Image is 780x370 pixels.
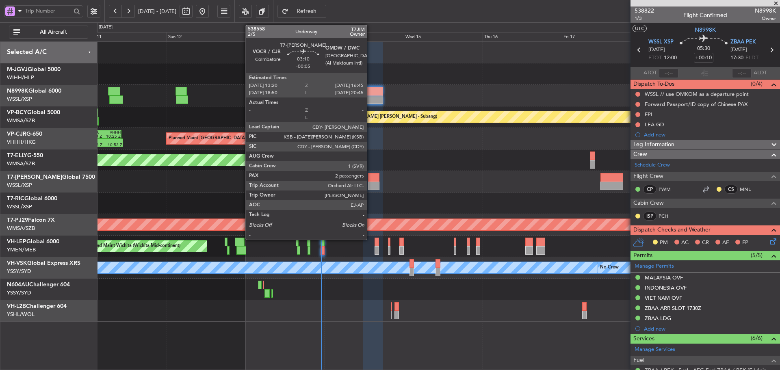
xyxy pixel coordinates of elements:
[645,284,687,291] div: INDONESIA OVF
[643,69,657,77] span: ATOT
[7,311,35,318] a: YSHL/WOL
[751,80,763,88] span: (0/4)
[245,32,325,42] div: Mon 13
[645,111,654,118] div: FPL
[633,251,652,260] span: Permits
[7,260,80,266] a: VH-VSKGlobal Express XRS
[7,225,35,232] a: WMSA/SZB
[740,186,758,193] a: MNL
[7,289,31,296] a: YSSY/SYD
[80,240,180,252] div: Unplanned Maint Wichita (Wichita Mid-continent)
[730,38,756,46] span: ZBAA PEK
[751,334,763,342] span: (6/6)
[404,32,483,42] div: Wed 15
[7,246,36,253] a: YMEN/MEB
[645,305,701,312] div: ZBAA ARR SLOT 1730Z
[635,262,674,270] a: Manage Permits
[724,185,738,194] div: CS
[7,196,57,201] a: T7-RICGlobal 6000
[633,225,711,235] span: Dispatch Checks and Weather
[7,182,32,189] a: WSSL/XSP
[648,38,674,46] span: WSSL XSP
[7,88,28,94] span: N8998K
[660,239,668,247] span: PM
[7,303,67,309] a: VH-L2BChallenger 604
[633,25,647,32] button: UTC
[730,46,747,54] span: [DATE]
[138,8,176,15] span: [DATE] - [DATE]
[633,356,644,365] span: Fuel
[7,67,28,72] span: M-JGVJ
[7,131,42,137] a: VP-CJRG-650
[87,32,167,42] div: Sat 11
[7,217,28,223] span: T7-PJ29
[722,239,729,247] span: AF
[7,67,61,72] a: M-JGVJGlobal 5000
[7,174,95,180] a: T7-[PERSON_NAME]Global 7500
[7,131,26,137] span: VP-CJR
[7,303,26,309] span: VH-L2B
[755,6,776,15] span: N8998K
[681,239,689,247] span: AC
[645,101,747,108] div: Forward Passport/ID copy of Chinese PAX
[659,68,678,78] input: --:--
[633,150,647,159] span: Crew
[483,32,562,42] div: Thu 16
[645,274,683,281] div: MALAYSIA OVF
[633,172,663,181] span: Flight Crew
[600,262,619,274] div: No Crew
[7,88,61,94] a: N8998KGlobal 6000
[645,121,664,128] div: LEA GD
[7,282,70,288] a: N604AUChallenger 604
[695,26,716,34] span: N8998K
[7,110,60,115] a: VP-BCYGlobal 5000
[635,161,670,169] a: Schedule Crew
[104,130,121,134] div: VHHH
[683,11,727,19] div: Flight Confirmed
[7,239,59,245] a: VH-LEPGlobal 6000
[7,160,35,167] a: WMSA/SZB
[697,45,710,53] span: 05:30
[730,54,743,62] span: 17:30
[169,132,304,145] div: Planned Maint [GEOGRAPHIC_DATA] ([GEOGRAPHIC_DATA] Intl)
[742,239,748,247] span: FP
[635,15,654,22] span: 1/3
[754,69,767,77] span: ALDT
[7,153,27,158] span: T7-ELLY
[633,334,654,344] span: Services
[702,239,709,247] span: CR
[659,212,677,220] a: PCH
[643,212,656,221] div: ISP
[745,54,758,62] span: ELDT
[648,46,665,54] span: [DATE]
[7,239,26,245] span: VH-LEP
[755,15,776,22] span: Owner
[645,294,682,301] div: VIET NAM OVF
[635,6,654,15] span: 538822
[659,186,677,193] a: PWM
[648,54,662,62] span: ETOT
[7,95,32,103] a: WSSL/XSP
[248,111,437,123] div: Planned Maint [GEOGRAPHIC_DATA] (Sultan [PERSON_NAME] [PERSON_NAME] - Subang)
[643,185,656,194] div: CP
[7,268,31,275] a: YSSY/SYD
[635,346,675,354] a: Manage Services
[7,153,43,158] a: T7-ELLYG-550
[7,138,36,146] a: VHHH/HKG
[633,199,664,208] span: Cabin Crew
[7,174,62,180] span: T7-[PERSON_NAME]
[562,32,641,42] div: Fri 17
[7,217,55,223] a: T7-PJ29Falcon 7X
[290,9,323,14] span: Refresh
[9,26,88,39] button: All Aircraft
[664,54,677,62] span: 12:00
[104,134,121,138] div: 10:25 Z
[277,5,326,18] button: Refresh
[7,196,24,201] span: T7-RIC
[645,91,749,97] div: WSSL // use OMKOM as a departure point
[22,29,85,35] span: All Aircraft
[7,260,27,266] span: VH-VSK
[7,110,27,115] span: VP-BCY
[644,325,776,332] div: Add new
[167,32,246,42] div: Sun 12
